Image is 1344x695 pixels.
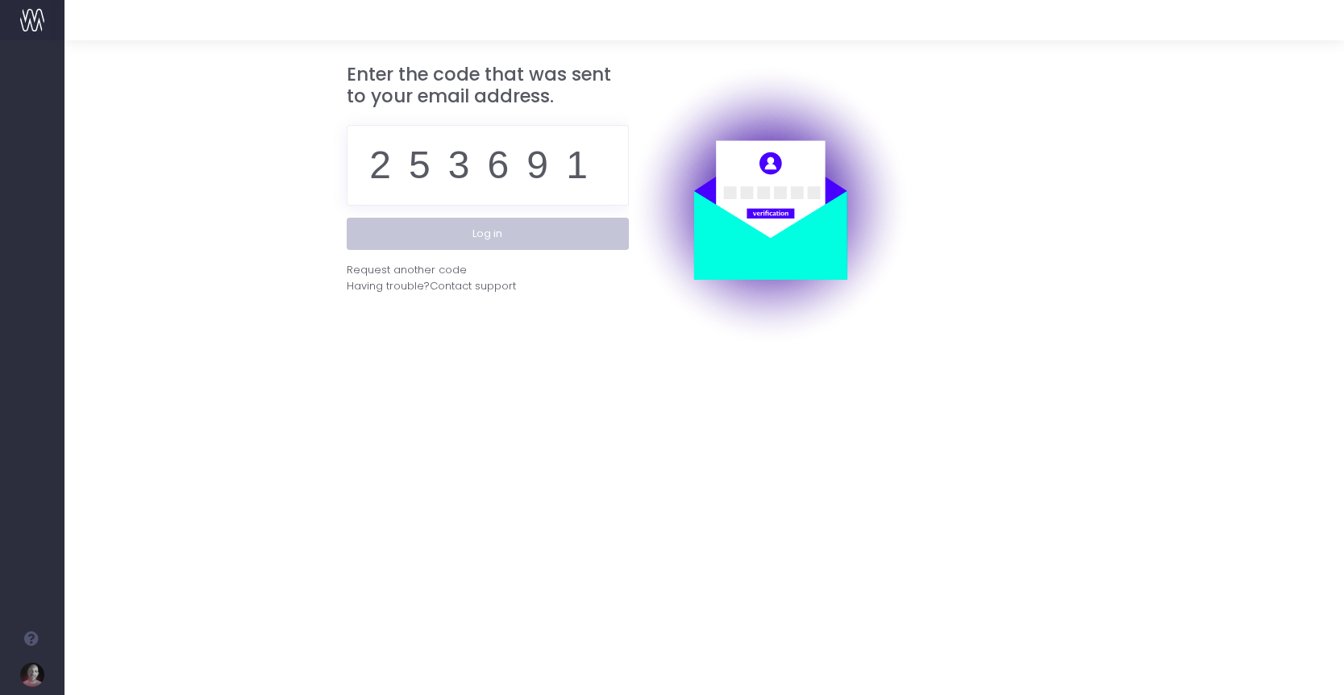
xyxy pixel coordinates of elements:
div: Request another code [347,262,467,278]
span: Contact support [430,278,516,294]
div: Having trouble? [347,278,629,294]
h3: Enter the code that was sent to your email address. [347,64,629,108]
img: auth.png [629,64,911,346]
button: Log in [347,218,629,250]
img: images/default_profile_image.png [20,663,44,687]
